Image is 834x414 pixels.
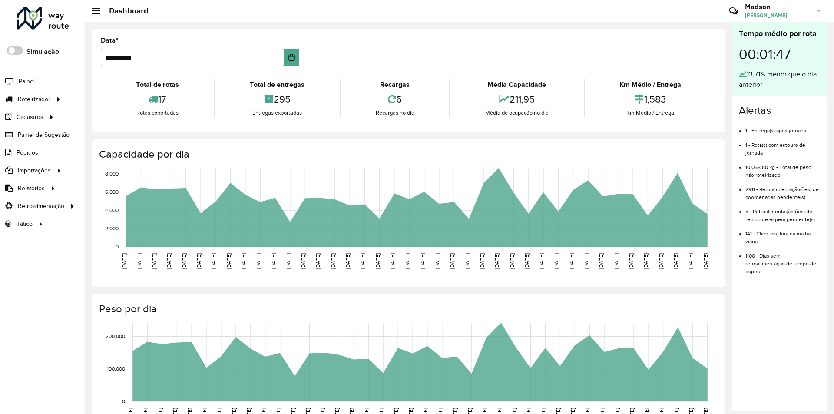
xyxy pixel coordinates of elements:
text: [DATE] [658,253,664,269]
text: 8,000 [105,171,119,177]
span: Roteirizador [18,95,50,104]
div: 00:01:47 [739,40,821,69]
h3: Madson [745,3,810,11]
text: [DATE] [673,253,678,269]
span: Pedidos [17,148,38,157]
text: [DATE] [300,253,306,269]
span: Retroalimentação [18,202,64,211]
li: 1100 - Dias sem retroalimentação de tempo de espera [745,245,821,275]
span: Tático [17,219,33,229]
text: [DATE] [524,253,530,269]
li: 10.068,80 kg - Total de peso não roteirizado [745,157,821,179]
text: [DATE] [479,253,485,269]
text: [DATE] [509,253,515,269]
text: [DATE] [569,253,574,269]
text: [DATE] [211,253,216,269]
button: Choose Date [284,49,299,66]
text: [DATE] [598,253,604,269]
div: 13,71% menor que o dia anterior [739,69,821,90]
text: [DATE] [330,253,336,269]
text: [DATE] [449,253,455,269]
text: [DATE] [494,253,500,269]
text: [DATE] [583,253,589,269]
span: [PERSON_NAME] [745,11,810,19]
label: Simulação [26,46,59,57]
text: [DATE] [136,253,142,269]
span: Painel [19,77,35,86]
span: Cadastros [17,113,43,122]
text: [DATE] [255,253,261,269]
div: Km Médio / Entrega [587,79,714,90]
text: [DATE] [375,253,381,269]
text: [DATE] [285,253,291,269]
text: [DATE] [628,253,634,269]
div: 295 [217,90,337,109]
div: Km Médio / Entrega [587,109,714,117]
div: Entregas exportadas [217,109,337,117]
text: [DATE] [121,253,127,269]
text: [DATE] [688,253,693,269]
text: [DATE] [390,253,395,269]
div: Média de ocupação no dia [452,109,581,117]
text: [DATE] [553,253,559,269]
div: Recargas no dia [343,109,447,117]
a: Contato Rápido [724,2,743,20]
div: 211,95 [452,90,581,109]
text: [DATE] [539,253,544,269]
div: 1,583 [587,90,714,109]
text: 6,000 [105,189,119,195]
text: [DATE] [166,253,172,269]
text: [DATE] [196,253,202,269]
text: [DATE] [360,253,365,269]
text: [DATE] [226,253,232,269]
h2: Dashboard [100,6,149,16]
label: Data [101,35,118,46]
div: 6 [343,90,447,109]
div: Total de entregas [217,79,337,90]
text: 0 [116,244,119,249]
div: Tempo médio por rota [739,28,821,40]
text: [DATE] [271,253,276,269]
text: [DATE] [345,253,351,269]
text: 4,000 [105,207,119,213]
text: [DATE] [315,253,321,269]
text: 0 [122,398,125,404]
h4: Peso por dia [99,303,716,315]
text: [DATE] [703,253,708,269]
text: [DATE] [241,253,246,269]
text: [DATE] [434,253,440,269]
div: 17 [103,90,212,109]
text: [DATE] [151,253,157,269]
span: Importações [18,166,51,175]
h4: Capacidade por dia [99,148,716,161]
text: [DATE] [613,253,619,269]
div: Rotas exportadas [103,109,212,117]
div: Total de rotas [103,79,212,90]
li: 2911 - Retroalimentação(ões) de coordenadas pendente(s) [745,179,821,201]
span: Relatórios [18,184,45,193]
text: [DATE] [420,253,425,269]
text: 100,000 [107,366,125,371]
div: Média Capacidade [452,79,581,90]
span: Painel de Sugestão [18,130,69,139]
li: 141 - Cliente(s) fora da malha viária [745,223,821,245]
text: 200,000 [106,334,125,339]
text: [DATE] [464,253,470,269]
li: 1 - Rota(s) com estouro de jornada [745,135,821,157]
text: [DATE] [404,253,410,269]
h4: Alertas [739,104,821,117]
li: 5 - Retroalimentação(ões) de tempo de espera pendente(s) [745,201,821,223]
text: [DATE] [643,253,649,269]
text: 2,000 [105,225,119,231]
li: 1 - Entrega(s) após jornada [745,120,821,135]
text: [DATE] [181,253,187,269]
div: Recargas [343,79,447,90]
